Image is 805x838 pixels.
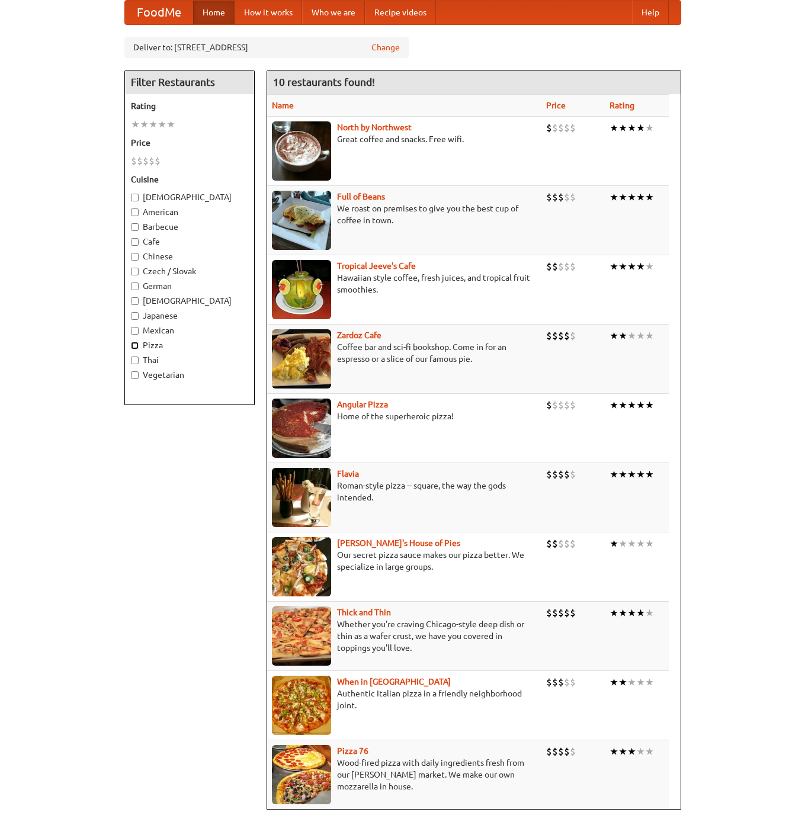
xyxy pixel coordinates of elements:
li: $ [564,676,570,689]
li: $ [570,121,576,134]
li: $ [564,537,570,550]
li: $ [155,155,161,168]
li: $ [564,745,570,758]
li: $ [546,537,552,550]
li: ★ [131,118,140,131]
b: When in [GEOGRAPHIC_DATA] [337,677,451,686]
li: ★ [610,468,618,481]
li: ★ [627,191,636,204]
li: ★ [618,399,627,412]
li: ★ [636,676,645,689]
li: $ [564,121,570,134]
li: ★ [645,191,654,204]
li: ★ [636,468,645,481]
label: Japanese [131,310,248,322]
a: Thick and Thin [337,608,391,617]
label: American [131,206,248,218]
li: ★ [627,468,636,481]
li: $ [564,468,570,481]
label: Barbecue [131,221,248,233]
img: wheninrome.jpg [272,676,331,735]
li: ★ [636,260,645,273]
p: Authentic Italian pizza in a friendly neighborhood joint. [272,688,537,711]
input: Czech / Slovak [131,268,139,275]
label: Pizza [131,339,248,351]
li: $ [570,676,576,689]
img: angular.jpg [272,399,331,458]
li: $ [546,676,552,689]
p: Home of the superheroic pizza! [272,410,537,422]
li: ★ [627,399,636,412]
a: Angular Pizza [337,400,388,409]
li: ★ [610,537,618,550]
a: Tropical Jeeve's Cafe [337,261,416,271]
a: Help [632,1,669,24]
li: ★ [636,537,645,550]
li: $ [546,399,552,412]
a: [PERSON_NAME]'s House of Pies [337,538,460,548]
li: $ [552,676,558,689]
li: $ [558,537,564,550]
li: ★ [149,118,158,131]
li: ★ [618,537,627,550]
li: $ [558,260,564,273]
li: ★ [645,745,654,758]
li: $ [552,537,558,550]
li: ★ [618,676,627,689]
li: ★ [627,121,636,134]
li: ★ [645,468,654,481]
img: luigis.jpg [272,537,331,596]
input: Barbecue [131,223,139,231]
li: $ [546,329,552,342]
li: ★ [627,745,636,758]
h5: Price [131,137,248,149]
a: Change [371,41,400,53]
li: $ [558,399,564,412]
input: Pizza [131,342,139,349]
li: ★ [627,537,636,550]
div: Deliver to: [STREET_ADDRESS] [124,37,409,58]
input: German [131,282,139,290]
li: ★ [140,118,149,131]
li: $ [552,191,558,204]
input: Vegetarian [131,371,139,379]
img: thick.jpg [272,606,331,666]
li: $ [564,329,570,342]
li: ★ [627,260,636,273]
input: [DEMOGRAPHIC_DATA] [131,194,139,201]
p: Whether you're craving Chicago-style deep dish or thin as a wafer crust, we have you covered in t... [272,618,537,654]
p: Roman-style pizza -- square, the way the gods intended. [272,480,537,503]
li: ★ [618,121,627,134]
a: Rating [610,101,634,110]
li: ★ [610,606,618,619]
li: $ [570,399,576,412]
li: $ [546,191,552,204]
li: ★ [645,676,654,689]
a: Flavia [337,469,359,479]
li: ★ [618,260,627,273]
li: $ [552,260,558,273]
li: $ [546,260,552,273]
li: $ [552,745,558,758]
li: $ [564,260,570,273]
a: Pizza 76 [337,746,368,756]
li: ★ [610,121,618,134]
li: $ [143,155,149,168]
li: $ [552,399,558,412]
a: How it works [235,1,302,24]
li: $ [564,399,570,412]
a: Full of Beans [337,192,385,201]
input: Cafe [131,238,139,246]
li: ★ [158,118,166,131]
li: ★ [627,606,636,619]
img: flavia.jpg [272,468,331,527]
h5: Cuisine [131,174,248,185]
li: $ [546,606,552,619]
li: $ [564,191,570,204]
